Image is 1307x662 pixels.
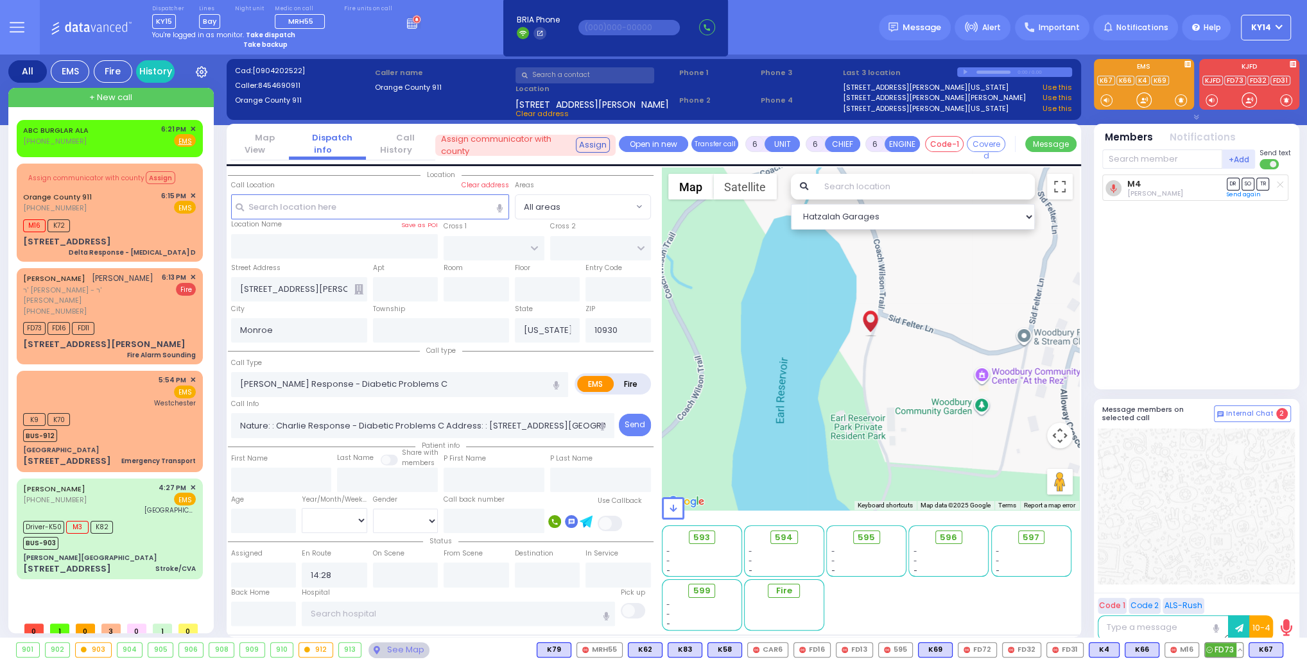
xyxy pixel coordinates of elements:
[550,221,576,232] label: Cross 2
[23,537,58,550] span: BUS-903
[515,304,533,314] label: State
[1052,647,1059,653] img: red-radio-icon.svg
[517,14,560,26] span: BRIA Phone
[23,306,87,316] span: [PHONE_NUMBER]
[23,413,46,426] span: K9
[136,60,175,83] a: History
[1043,82,1072,93] a: Use this
[679,95,757,106] span: Phone 2
[1136,76,1150,85] a: K4
[843,67,958,78] label: Last 3 location
[51,19,136,35] img: Logo
[515,263,530,273] label: Floor
[749,566,752,575] span: -
[373,548,404,559] label: On Scene
[231,304,245,314] label: City
[380,132,422,157] a: Call History
[1129,598,1161,614] button: Code 2
[749,547,752,556] span: -
[1046,642,1084,658] div: FD31
[231,194,509,219] input: Search location here
[576,642,623,658] div: MRH55
[23,338,186,351] div: [STREET_ADDRESS][PERSON_NAME]
[23,285,157,306] span: ר' [PERSON_NAME] - ר' [PERSON_NAME]
[1102,149,1222,169] input: Search member
[23,455,111,468] div: [STREET_ADDRESS]
[884,647,890,653] img: red-radio-icon.svg
[28,173,144,183] span: Assign communicator with county
[23,203,87,213] span: [PHONE_NUMBER]
[373,495,397,505] label: Gender
[152,14,176,29] span: KY15
[1047,423,1073,448] button: Map camera controls
[1241,15,1291,40] button: KY14
[1247,76,1269,85] a: FD32
[1089,642,1120,658] div: BLS
[48,219,70,232] span: K72
[271,643,293,657] div: 910
[420,346,462,355] span: Call type
[918,642,953,658] div: K69
[1227,191,1261,198] a: Send again
[23,273,85,284] a: [PERSON_NAME]
[885,136,920,152] button: ENGINE
[888,22,898,32] img: message.svg
[89,91,132,104] span: + New call
[23,136,87,146] span: [PHONE_NUMBER]
[1125,642,1159,658] div: BLS
[1047,174,1073,199] button: Toggle fullscreen view
[231,219,282,230] label: Location Name
[621,588,645,598] label: Pick up
[231,548,263,559] label: Assigned
[666,556,670,566] span: -
[668,174,713,199] button: Show street map
[179,643,203,657] div: 906
[121,456,196,466] div: Emergency Transport
[582,647,589,653] img: red-radio-icon.svg
[152,30,244,40] span: You're logged in as monitor.
[707,642,742,658] div: K58
[161,124,186,134] span: 6:21 PM
[666,547,670,556] span: -
[940,531,957,544] span: 596
[903,21,941,34] span: Message
[17,643,39,657] div: 901
[1251,22,1271,33] span: KY14
[628,642,662,658] div: BLS
[1008,647,1014,653] img: red-radio-icon.svg
[302,132,352,157] a: Dispatch info
[50,624,69,633] span: 1
[537,642,571,658] div: K79
[23,495,87,505] span: [PHONE_NUMBER]
[585,263,622,273] label: Entry Code
[1102,405,1214,422] h5: Message members on selected call
[996,547,1000,556] span: -
[515,83,675,94] label: Location
[101,624,121,633] span: 3
[231,180,275,191] label: Call Location
[190,124,196,135] span: ✕
[515,98,669,108] span: [STREET_ADDRESS][PERSON_NAME]
[765,136,800,152] button: UNIT
[619,414,651,436] button: Send
[235,5,264,13] label: Night unit
[515,108,569,119] span: Clear address
[1204,22,1221,33] span: Help
[23,219,46,232] span: M16
[148,643,173,657] div: 905
[1256,178,1269,190] span: TR
[92,273,153,284] span: [PERSON_NAME]
[815,174,1035,199] input: Search location
[155,564,196,573] div: Stroke/CVA
[243,40,288,49] strong: Take backup
[174,386,196,398] span: EMS
[598,496,642,506] label: Use Callback
[1249,642,1283,658] div: K67
[996,556,1000,566] span: -
[918,642,953,658] div: BLS
[831,547,835,556] span: -
[1125,642,1159,658] div: K66
[1098,598,1127,614] button: Code 1
[23,322,46,335] span: FD73
[1270,76,1290,85] a: FD31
